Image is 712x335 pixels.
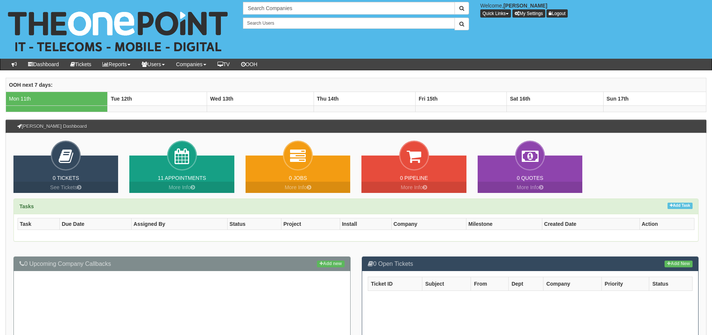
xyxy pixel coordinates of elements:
[207,92,314,105] th: Wed 13th
[22,59,65,70] a: Dashboard
[665,261,693,267] a: Add New
[512,9,545,18] a: My Settings
[6,78,706,92] th: OOH next 7 days:
[19,261,345,267] h3: 0 Upcoming Company Callbacks
[13,120,90,133] h3: [PERSON_NAME] Dashboard
[422,277,471,291] th: Subject
[65,59,97,70] a: Tickets
[19,203,34,209] strong: Tasks
[340,218,391,230] th: Install
[53,175,79,181] a: 0 Tickets
[281,218,340,230] th: Project
[246,182,350,193] a: More Info
[136,59,170,70] a: Users
[60,218,132,230] th: Due Date
[668,203,693,209] a: Add Task
[170,59,212,70] a: Companies
[132,218,228,230] th: Assigned By
[475,2,712,18] div: Welcome,
[391,218,466,230] th: Company
[480,9,511,18] button: Quick Links
[466,218,542,230] th: Milestone
[317,261,344,267] a: Add new
[471,277,508,291] th: From
[478,182,582,193] a: More Info
[368,277,422,291] th: Ticket ID
[243,2,455,15] input: Search Companies
[639,218,694,230] th: Action
[361,182,466,193] a: More Info
[649,277,693,291] th: Status
[228,218,281,230] th: Status
[416,92,507,105] th: Fri 15th
[289,175,307,181] a: 0 Jobs
[235,59,263,70] a: OOH
[400,175,428,181] a: 0 Pipeline
[314,92,415,105] th: Thu 14th
[18,218,60,230] th: Task
[542,218,639,230] th: Created Date
[507,92,603,105] th: Sat 16th
[517,175,543,181] a: 0 Quotes
[503,3,547,9] b: [PERSON_NAME]
[243,18,455,29] input: Search Users
[212,59,235,70] a: TV
[158,175,206,181] a: 11 Appointments
[6,92,108,105] td: Mon 11th
[603,92,706,105] th: Sun 17th
[601,277,649,291] th: Priority
[546,9,568,18] a: Logout
[97,59,136,70] a: Reports
[129,182,234,193] a: More Info
[13,182,118,193] a: See Tickets
[368,261,693,267] h3: 0 Open Tickets
[108,92,207,105] th: Tue 12th
[543,277,601,291] th: Company
[508,277,543,291] th: Dept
